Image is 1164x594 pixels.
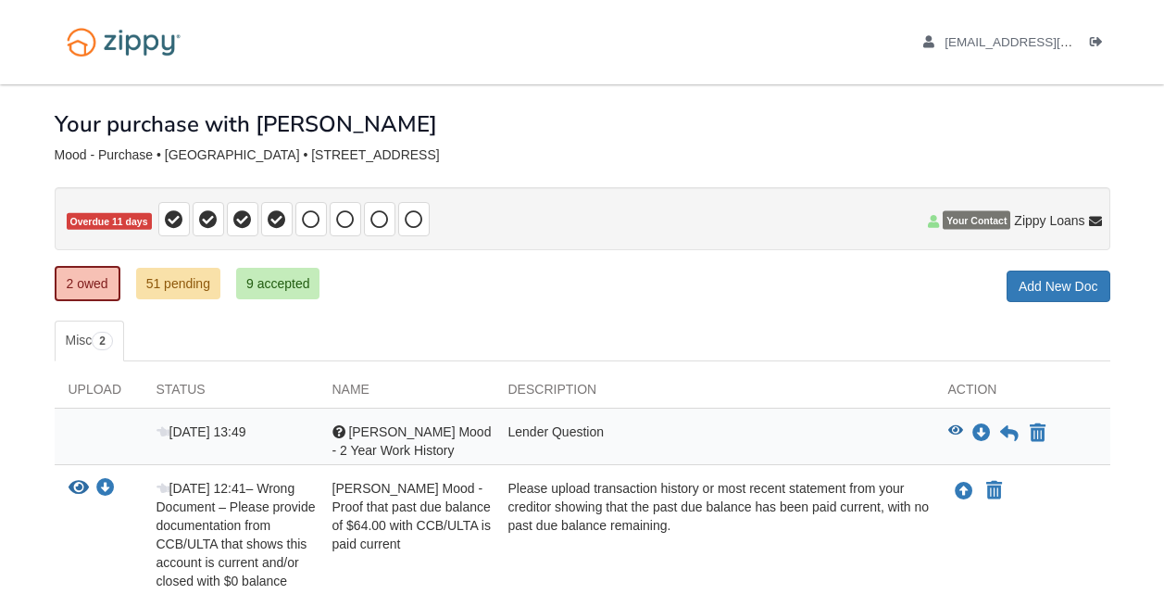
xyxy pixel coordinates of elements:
button: View Melani Mood - Proof that past due balance of $64.00 with CCB/ULTA is paid current [69,479,89,499]
div: Status [143,380,319,408]
button: Declare Melani Mood - Proof that past due balance of $64.00 with CCB/ULTA is paid current not app... [984,480,1004,502]
a: edit profile [923,35,1158,54]
button: View Mason Mood - 2 Year Work History [948,424,963,443]
a: 9 accepted [236,268,320,299]
a: Log out [1090,35,1110,54]
span: [PERSON_NAME] Mood - 2 Year Work History [332,424,492,458]
a: Add New Doc [1007,271,1110,302]
button: Upload Melani Mood - Proof that past due balance of $64.00 with CCB/ULTA is paid current [953,479,975,503]
h1: Your purchase with [PERSON_NAME] [55,112,437,136]
a: 51 pending [136,268,220,299]
div: Mood - Purchase • [GEOGRAPHIC_DATA] • [STREET_ADDRESS] [55,147,1110,163]
a: 2 owed [55,266,120,301]
span: [DATE] 12:41 [156,481,246,496]
button: Declare Mason Mood - 2 Year Work History not applicable [1028,423,1047,445]
a: Misc [55,321,124,361]
div: Upload [55,380,143,408]
span: advocatemel@gmail.com [945,35,1157,49]
img: Logo [55,19,193,66]
a: Download Mason Mood - 2 Year Work History [972,426,991,441]
div: – Wrong Document – Please provide documentation from CCB/ULTA that shows this account is current ... [143,479,319,590]
a: Download Melani Mood - Proof that past due balance of $64.00 with CCB/ULTA is paid current [96,482,115,497]
span: Overdue 11 days [67,213,152,231]
span: [DATE] 13:49 [156,424,246,439]
div: Description [494,380,934,408]
div: Please upload transaction history or most recent statement from your creditor showing that the pa... [494,479,934,590]
span: Zippy Loans [1014,211,1084,230]
span: Your Contact [943,211,1010,230]
span: [PERSON_NAME] Mood - Proof that past due balance of $64.00 with CCB/ULTA is paid current [332,481,491,551]
span: 2 [92,332,113,350]
div: Name [319,380,494,408]
div: Lender Question [494,423,934,460]
div: Action [934,380,1110,408]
